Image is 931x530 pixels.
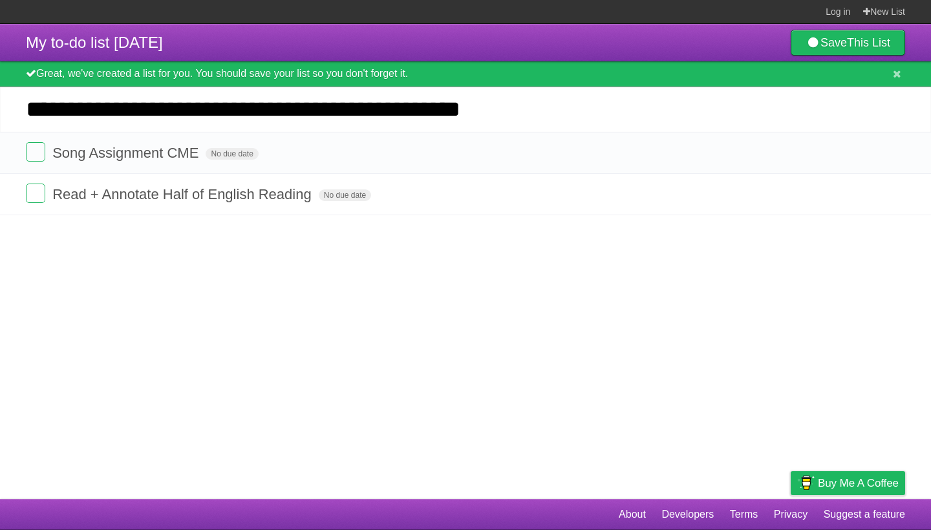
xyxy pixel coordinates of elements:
span: My to-do list [DATE] [26,34,163,51]
a: Buy me a coffee [791,471,905,495]
a: Privacy [774,502,808,527]
a: SaveThis List [791,30,905,56]
a: About [619,502,646,527]
label: Done [26,142,45,162]
span: Read + Annotate Half of English Reading [52,186,315,202]
b: This List [847,36,890,49]
a: Developers [661,502,714,527]
img: Buy me a coffee [797,472,815,494]
span: No due date [319,189,371,201]
a: Suggest a feature [824,502,905,527]
span: Buy me a coffee [818,472,899,494]
label: Done [26,184,45,203]
span: Song Assignment CME [52,145,202,161]
span: No due date [206,148,258,160]
a: Terms [730,502,758,527]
